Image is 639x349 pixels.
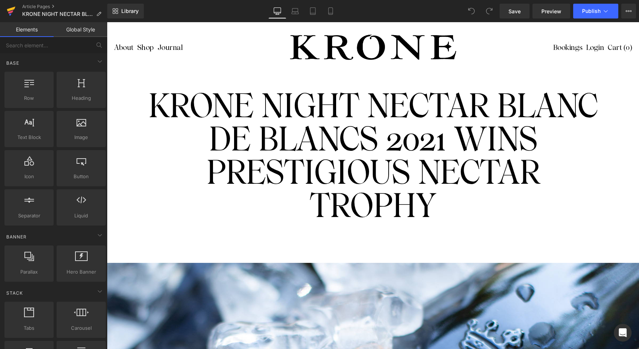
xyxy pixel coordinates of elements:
span: Base [6,60,20,67]
span: Image [59,133,104,141]
span: Tabs [7,324,51,332]
span: Row [7,94,51,102]
button: More [621,4,636,18]
span: Separator [7,212,51,220]
span: Icon [7,173,51,180]
a: Global Style [54,22,107,37]
button: Publish [573,4,618,18]
a: Desktop [268,4,286,18]
span: Button [59,173,104,180]
span: Preview [541,7,561,15]
span: Publish [582,8,601,14]
span: Stack [6,289,24,297]
span: Liquid [59,212,104,220]
a: Laptop [286,4,304,18]
span: Parallax [7,268,51,276]
a: 0 [501,21,525,29]
a: Article Pages [22,4,107,10]
a: Preview [532,4,570,18]
span: KRONE NIGHT NECTAR BLANC DE BLANCS 2021 WINS PRESTIGIOUS NECTAR TROPHY [22,11,93,17]
button: Redo [482,4,497,18]
a: About [7,21,27,29]
a: Mobile [322,4,339,18]
span: Library [121,8,139,14]
span: Heading [59,94,104,102]
a: Shop [30,21,47,29]
a: Tablet [304,4,322,18]
a: Journal [51,21,76,29]
span: Carousel [59,324,104,332]
a: New Library [107,4,144,18]
h1: KRONE NIGHT NECTAR BLANC DE BLANCS 2021 WINS PRESTIGIOUS NECTAR TROPHY [37,67,495,200]
div: Open Intercom Messenger [614,324,632,342]
a: Login [479,21,497,29]
a: Bookings [446,21,476,29]
span: Text Block [7,133,51,141]
button: Undo [464,4,479,18]
span: Hero Banner [59,268,104,276]
span: Banner [6,233,27,240]
span: Save [508,7,521,15]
